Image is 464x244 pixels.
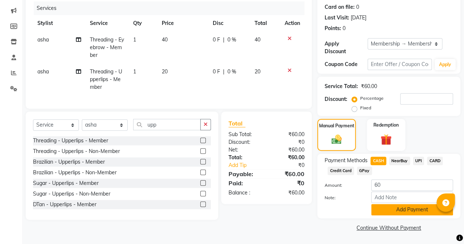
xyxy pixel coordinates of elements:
div: Apply Discount [325,40,368,55]
div: Services [34,1,310,15]
div: Service Total: [325,83,358,90]
input: Search or Scan [133,119,201,130]
div: ₹0 [266,179,310,187]
button: Add Payment [371,204,453,215]
div: ₹60.00 [266,146,310,154]
div: Net: [223,146,267,154]
label: Amount: [319,182,366,189]
th: Stylist [33,15,85,32]
span: 0 F [213,68,220,76]
label: Fixed [360,105,371,111]
div: Brazilian - Upperlips - Member [33,158,105,166]
div: Threading - Upperlips - Member [33,137,108,145]
span: NearBuy [389,157,410,165]
th: Total [250,15,280,32]
span: Threading - Eyebrow - Member [90,36,124,58]
input: Add Note [371,192,453,203]
th: Qty [129,15,157,32]
span: | [223,36,224,44]
div: Sugar - Upperlips - Non-Member [33,190,110,198]
div: Payable: [223,170,267,178]
div: Card on file: [325,3,355,11]
div: Discount: [223,138,267,146]
label: Note: [319,194,366,201]
div: ₹60.00 [361,83,377,90]
label: Percentage [360,95,384,102]
span: 40 [255,36,260,43]
div: Paid: [223,179,267,187]
input: Enter Offer / Coupon Code [368,59,432,70]
div: Total: [223,154,267,161]
div: 0 [343,25,346,32]
span: 0 F [213,36,220,44]
span: 0 % [227,36,236,44]
div: 0 [356,3,359,11]
label: Manual Payment [319,123,354,129]
button: Apply [435,59,456,70]
div: Threading - Upperlips - Non-Member [33,148,120,155]
div: DTan - Upperlips - Member [33,201,96,208]
span: 20 [255,68,260,75]
span: UPI [413,157,424,165]
div: ₹60.00 [266,189,310,197]
div: Sugar - Upperlips - Member [33,179,99,187]
div: Coupon Code [325,61,368,68]
span: 0 % [227,68,236,76]
input: Amount [371,179,453,191]
span: Threading - Upperlips - Member [90,68,122,90]
div: ₹60.00 [266,170,310,178]
div: ₹60.00 [266,131,310,138]
div: ₹60.00 [266,154,310,161]
span: Payment Methods [325,157,368,164]
th: Service [85,15,128,32]
span: Total [229,120,245,127]
span: 40 [162,36,168,43]
div: Sub Total: [223,131,267,138]
span: | [223,68,224,76]
span: asha [37,68,49,75]
label: Redemption [373,122,399,128]
span: CARD [427,157,443,165]
div: ₹0 [266,138,310,146]
a: Continue Without Payment [319,224,459,232]
div: [DATE] [351,14,366,22]
th: Disc [208,15,250,32]
span: 1 [133,36,136,43]
div: Discount: [325,95,347,103]
span: CASH [370,157,386,165]
th: Action [280,15,304,32]
a: Add Tip [223,161,274,169]
img: _cash.svg [328,134,345,145]
img: _gift.svg [377,133,395,146]
span: 1 [133,68,136,75]
span: Credit Card [328,167,354,175]
div: Brazilian - Upperlips - Non-Member [33,169,117,176]
span: GPay [357,167,372,175]
div: Points: [325,25,341,32]
div: Last Visit: [325,14,349,22]
span: 20 [162,68,168,75]
span: asha [37,36,49,43]
div: Balance : [223,189,267,197]
div: ₹0 [274,161,310,169]
th: Price [157,15,208,32]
